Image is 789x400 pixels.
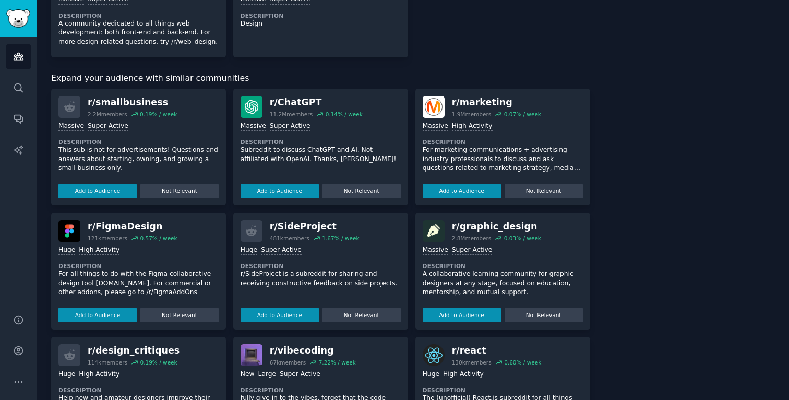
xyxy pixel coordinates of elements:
dt: Description [58,12,219,19]
button: Not Relevant [140,308,219,322]
div: r/ react [452,344,542,357]
p: This sub is not for advertisements! Questions and answers about starting, owning, and growing a s... [58,146,219,173]
div: Massive [423,122,448,131]
div: r/ marketing [452,96,541,109]
button: Not Relevant [505,308,583,322]
div: 1.9M members [452,111,492,118]
dt: Description [423,138,583,146]
div: 2.2M members [88,111,127,118]
div: Huge [423,370,439,380]
button: Add to Audience [241,184,319,198]
div: Super Active [280,370,320,380]
button: Not Relevant [322,184,401,198]
img: FigmaDesign [58,220,80,242]
img: ChatGPT [241,96,262,118]
p: Design [241,19,401,29]
dt: Description [241,12,401,19]
p: For all things to do with the Figma collaborative design tool [DOMAIN_NAME]. For commercial or ot... [58,270,219,297]
dt: Description [58,386,219,394]
div: Massive [423,246,448,256]
div: Huge [58,246,75,256]
p: A community dedicated to all things web development: both front-end and back-end. For more design... [58,19,219,47]
button: Add to Audience [423,184,501,198]
button: Not Relevant [505,184,583,198]
div: 2.8M members [452,235,492,242]
div: r/ design_critiques [88,344,180,357]
div: r/ smallbusiness [88,96,177,109]
div: 121k members [88,235,127,242]
div: r/ graphic_design [452,220,541,233]
button: Not Relevant [322,308,401,322]
div: 7.22 % / week [319,359,356,366]
div: 0.19 % / week [140,359,177,366]
div: r/ FigmaDesign [88,220,177,233]
div: High Activity [443,370,484,380]
p: r/SideProject is a subreddit for sharing and receiving constructive feedback on side projects. [241,270,401,288]
div: Huge [241,246,257,256]
button: Add to Audience [423,308,501,322]
dt: Description [58,262,219,270]
div: New [241,370,255,380]
dt: Description [241,262,401,270]
p: A collaborative learning community for graphic designers at any stage, focused on education, ment... [423,270,583,297]
button: Not Relevant [140,184,219,198]
p: For marketing communications + advertising industry professionals to discuss and ask questions re... [423,146,583,173]
div: Massive [241,122,266,131]
div: Super Active [452,246,493,256]
div: 0.14 % / week [326,111,363,118]
span: Expand your audience with similar communities [51,72,249,85]
div: 130k members [452,359,492,366]
div: r/ ChatGPT [270,96,363,109]
button: Add to Audience [58,308,137,322]
dt: Description [58,138,219,146]
dt: Description [423,262,583,270]
dt: Description [423,386,583,394]
img: react [423,344,445,366]
img: graphic_design [423,220,445,242]
div: Super Active [261,246,302,256]
div: Super Active [270,122,310,131]
div: 0.07 % / week [504,111,541,118]
div: 1.67 % / week [322,235,359,242]
div: Huge [58,370,75,380]
div: r/ vibecoding [270,344,356,357]
div: 0.60 % / week [504,359,541,366]
dt: Description [241,138,401,146]
div: High Activity [452,122,493,131]
div: Super Active [88,122,128,131]
button: Add to Audience [241,308,319,322]
div: Large [258,370,276,380]
div: High Activity [79,370,119,380]
p: Subreddit to discuss ChatGPT and AI. Not affiliated with OpenAI. Thanks, [PERSON_NAME]! [241,146,401,164]
img: GummySearch logo [6,9,30,28]
img: marketing [423,96,445,118]
div: High Activity [79,246,119,256]
div: Massive [58,122,84,131]
div: 11.2M members [270,111,313,118]
div: 0.19 % / week [140,111,177,118]
div: 114k members [88,359,127,366]
img: vibecoding [241,344,262,366]
button: Add to Audience [58,184,137,198]
div: r/ SideProject [270,220,360,233]
div: 0.03 % / week [504,235,541,242]
dt: Description [241,386,401,394]
div: 481k members [270,235,309,242]
div: 0.57 % / week [140,235,177,242]
div: 67k members [270,359,306,366]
